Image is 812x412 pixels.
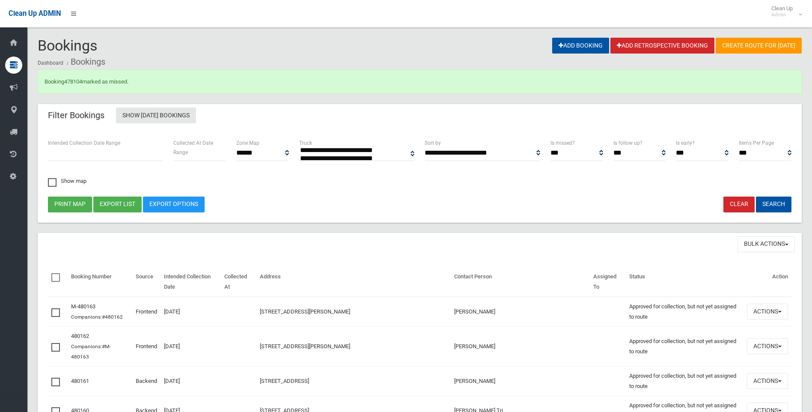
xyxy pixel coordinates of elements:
[38,37,98,54] span: Bookings
[552,38,609,54] a: Add Booking
[451,297,589,327] td: [PERSON_NAME]
[71,303,95,310] a: M-480163
[71,378,89,384] a: 480161
[767,5,801,18] span: Clean Up
[71,343,110,360] a: #M-480163
[590,267,626,297] th: Assigned To
[68,267,132,297] th: Booking Number
[143,197,205,212] a: Export Options
[744,267,791,297] th: Action
[451,267,589,297] th: Contact Person
[161,297,221,327] td: [DATE]
[48,178,86,184] span: Show map
[64,78,82,85] a: 478104
[161,326,221,366] td: [DATE]
[38,60,63,66] a: Dashboard
[260,308,350,315] a: [STREET_ADDRESS][PERSON_NAME]
[626,326,744,366] td: Approved for collection, but not yet assigned to route
[626,267,744,297] th: Status
[161,267,221,297] th: Intended Collection Date
[71,333,89,339] a: 480162
[738,236,795,252] button: Bulk Actions
[723,197,755,212] a: Clear
[221,267,256,297] th: Collected At
[299,138,312,148] label: Truck
[38,70,802,94] div: Booking marked as missed.
[610,38,714,54] a: Add Retrospective Booking
[260,378,309,384] a: [STREET_ADDRESS]
[626,297,744,327] td: Approved for collection, but not yet assigned to route
[65,54,105,70] li: Bookings
[102,314,123,320] a: #480162
[256,267,451,297] th: Address
[716,38,802,54] a: Create route for [DATE]
[626,366,744,396] td: Approved for collection, but not yet assigned to route
[747,304,788,319] button: Actions
[132,267,161,297] th: Source
[93,197,142,212] button: Export list
[132,297,161,327] td: Frontend
[451,326,589,366] td: [PERSON_NAME]
[132,326,161,366] td: Frontend
[38,107,115,124] header: Filter Bookings
[161,366,221,396] td: [DATE]
[771,12,793,18] small: Admin
[260,343,350,349] a: [STREET_ADDRESS][PERSON_NAME]
[756,197,791,212] button: Search
[451,366,589,396] td: [PERSON_NAME]
[71,343,110,360] small: Companions:
[71,314,124,320] small: Companions:
[747,338,788,354] button: Actions
[132,366,161,396] td: Backend
[9,9,61,18] span: Clean Up ADMIN
[116,107,196,123] a: Show [DATE] Bookings
[747,373,788,389] button: Actions
[48,197,92,212] button: Print map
